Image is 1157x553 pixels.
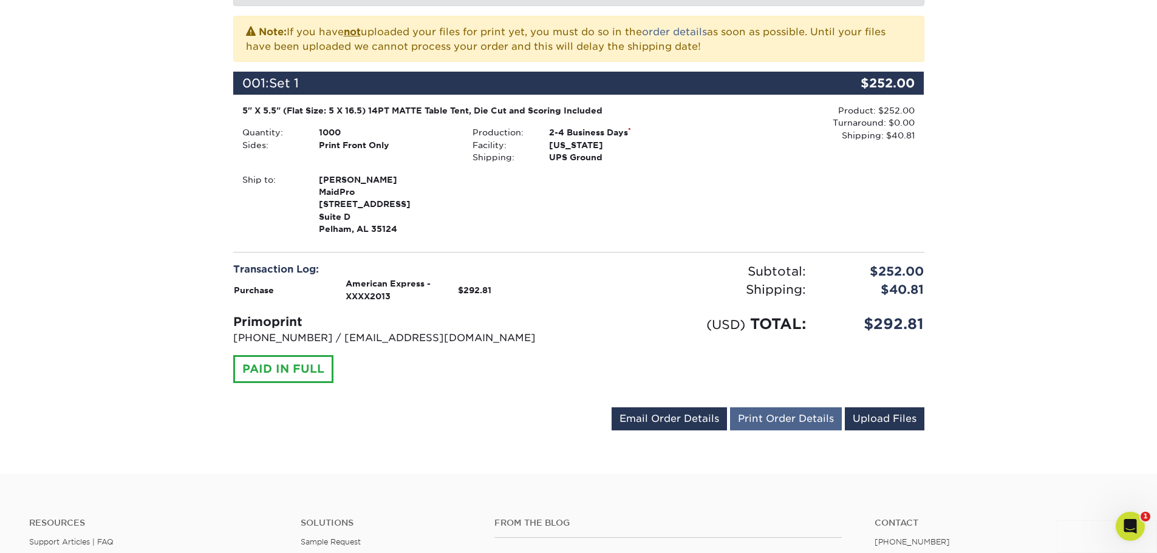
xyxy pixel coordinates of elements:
[234,285,274,295] strong: Purchase
[463,126,540,138] div: Production:
[301,518,476,528] h4: Solutions
[540,151,694,163] div: UPS Ground
[579,262,815,280] div: Subtotal:
[233,262,570,277] div: Transaction Log:
[346,279,431,300] strong: American Express - XXXX2013
[301,537,361,546] a: Sample Request
[233,313,570,331] div: Primoprint
[1116,512,1145,541] iframe: Intercom live chat
[730,407,842,430] a: Print Order Details
[319,174,454,186] span: [PERSON_NAME]
[233,331,570,345] p: [PHONE_NUMBER] / [EMAIL_ADDRESS][DOMAIN_NAME]
[310,126,463,138] div: 1000
[269,76,299,90] span: Set 1
[463,139,540,151] div: Facility:
[319,186,454,198] span: MaidPro
[875,518,1128,528] a: Contact
[815,280,933,299] div: $40.81
[259,26,287,38] strong: Note:
[706,317,745,332] small: (USD)
[815,313,933,335] div: $292.81
[242,104,685,117] div: 5" X 5.5" (Flat Size: 5 X 16.5) 14PT MATTE Table Tent, Die Cut and Scoring Included
[29,518,282,528] h4: Resources
[612,407,727,430] a: Email Order Details
[579,280,815,299] div: Shipping:
[875,537,950,546] a: [PHONE_NUMBER]
[458,285,491,295] strong: $292.81
[310,139,463,151] div: Print Front Only
[815,262,933,280] div: $252.00
[694,104,915,141] div: Product: $252.00 Turnaround: $0.00 Shipping: $40.81
[540,139,694,151] div: [US_STATE]
[233,355,333,383] div: PAID IN FULL
[540,126,694,138] div: 2-4 Business Days
[29,537,114,546] a: Support Articles | FAQ
[233,139,310,151] div: Sides:
[233,126,310,138] div: Quantity:
[319,174,454,234] strong: Pelham, AL 35124
[344,26,361,38] b: not
[845,407,924,430] a: Upload Files
[246,24,912,54] p: If you have uploaded your files for print yet, you must do so in the as soon as possible. Until y...
[319,211,454,223] span: Suite D
[233,72,809,95] div: 001:
[463,151,540,163] div: Shipping:
[1141,512,1150,521] span: 1
[319,198,454,210] span: [STREET_ADDRESS]
[642,26,707,38] a: order details
[750,315,806,333] span: TOTAL:
[809,72,924,95] div: $252.00
[233,174,310,236] div: Ship to:
[494,518,842,528] h4: From the Blog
